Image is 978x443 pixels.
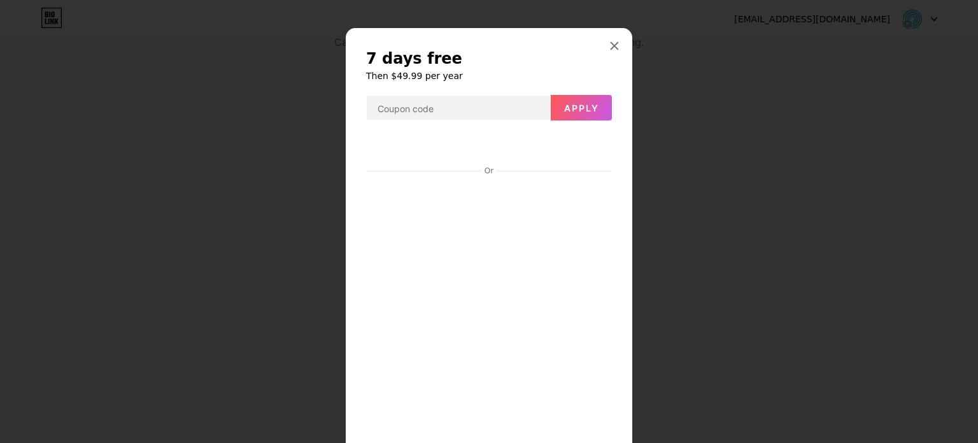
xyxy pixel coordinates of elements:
input: Coupon code [367,96,550,121]
iframe: Secure payment button frame [367,131,611,162]
button: Apply [551,95,612,120]
div: Or [482,166,496,176]
h6: Then $49.99 per year [366,69,612,82]
span: 7 days free [366,48,462,69]
span: Apply [564,103,599,113]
